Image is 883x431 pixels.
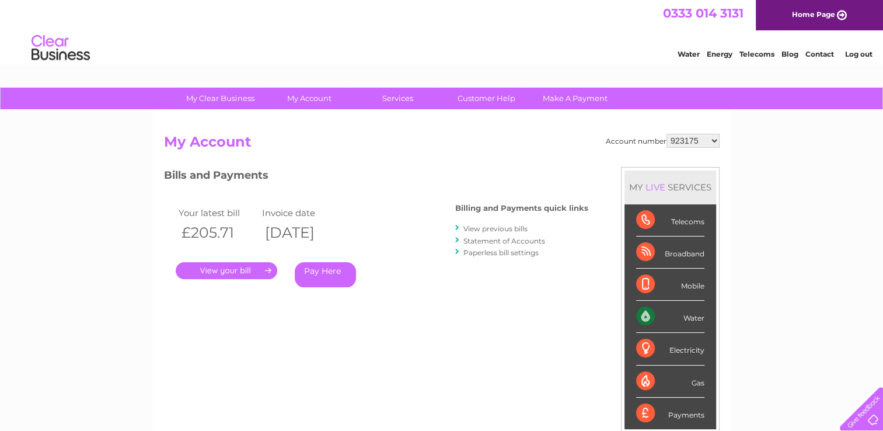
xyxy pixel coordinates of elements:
[172,88,268,109] a: My Clear Business
[455,204,588,213] h4: Billing and Payments quick links
[643,182,668,193] div: LIVE
[707,50,732,58] a: Energy
[438,88,535,109] a: Customer Help
[606,134,720,148] div: Account number
[350,88,446,109] a: Services
[295,262,356,287] a: Pay Here
[176,221,260,245] th: £205.71
[636,269,704,301] div: Mobile
[176,205,260,221] td: Your latest bill
[636,237,704,269] div: Broadband
[636,204,704,237] div: Telecoms
[636,398,704,429] div: Payments
[805,50,834,58] a: Contact
[31,30,90,66] img: logo.png
[527,88,623,109] a: Make A Payment
[678,50,700,58] a: Water
[663,6,744,20] a: 0333 014 3131
[739,50,774,58] a: Telecoms
[636,366,704,398] div: Gas
[261,88,357,109] a: My Account
[636,301,704,333] div: Water
[636,333,704,365] div: Electricity
[164,134,720,156] h2: My Account
[176,262,277,279] a: .
[781,50,798,58] a: Blog
[624,171,716,204] div: MY SERVICES
[259,205,343,221] td: Invoice date
[463,237,545,245] a: Statement of Accounts
[463,248,539,257] a: Paperless bill settings
[164,167,588,187] h3: Bills and Payments
[259,221,343,245] th: [DATE]
[166,6,718,57] div: Clear Business is a trading name of Verastar Limited (registered in [GEOGRAPHIC_DATA] No. 3667643...
[844,50,872,58] a: Log out
[463,224,528,233] a: View previous bills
